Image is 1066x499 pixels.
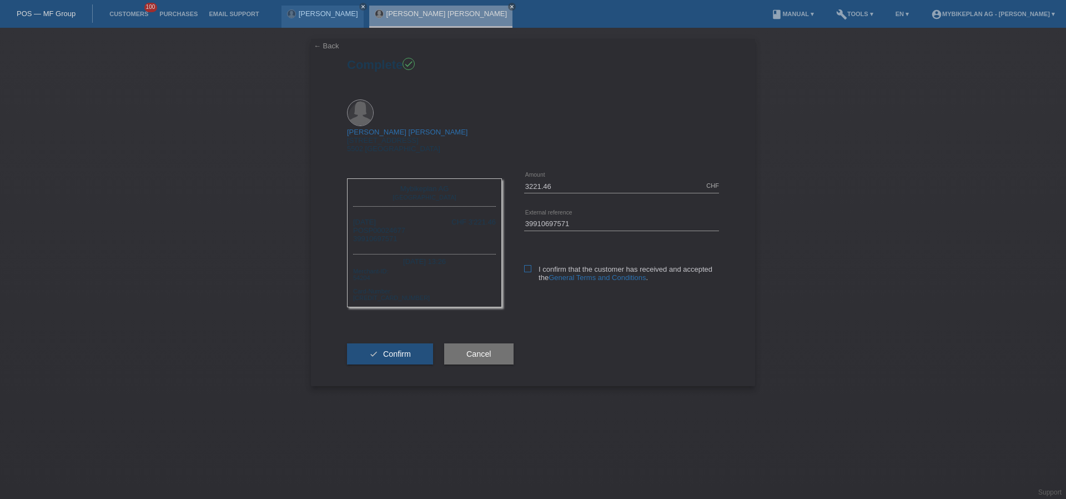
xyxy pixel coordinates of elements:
[451,218,496,226] div: CHF 3'221.46
[706,182,719,189] div: CHF
[347,58,719,72] h1: Complete
[386,9,507,18] a: [PERSON_NAME] [PERSON_NAME]
[890,11,914,17] a: EN ▾
[444,343,514,365] button: Cancel
[931,9,942,20] i: account_circle
[466,350,491,358] span: Cancel
[347,128,467,153] div: [STREET_ADDRESS] 5502 [GEOGRAPHIC_DATA]
[353,254,496,267] div: [DATE] 13:26
[347,343,433,365] button: check Confirm
[104,11,154,17] a: Customers
[836,9,847,20] i: build
[926,11,1060,17] a: account_circleMybikeplan AG - [PERSON_NAME] ▾
[1038,488,1062,496] a: Support
[509,4,515,9] i: close
[203,11,264,17] a: Email Support
[383,350,411,358] span: Confirm
[359,3,367,11] a: close
[299,9,358,18] a: [PERSON_NAME]
[369,350,378,358] i: check
[771,9,782,20] i: book
[831,11,879,17] a: buildTools ▾
[549,273,646,282] a: General Terms and Conditions
[353,218,405,243] div: [DATE] POSP00024677
[356,193,493,201] div: [GEOGRAPHIC_DATA]
[154,11,203,17] a: Purchases
[144,3,158,12] span: 100
[360,4,366,9] i: close
[524,265,719,282] label: I confirm that the customer has received and accepted the .
[356,184,493,193] div: Mybikeplan AG
[353,234,398,243] span: 39910697571
[404,59,414,69] i: check
[353,267,496,301] div: Merchant-ID: 54204 Card-Number: [CREDIT_CARD_NUMBER]
[508,3,516,11] a: close
[314,42,339,50] a: ← Back
[766,11,819,17] a: bookManual ▾
[347,128,467,136] a: [PERSON_NAME] [PERSON_NAME]
[17,9,76,18] a: POS — MF Group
